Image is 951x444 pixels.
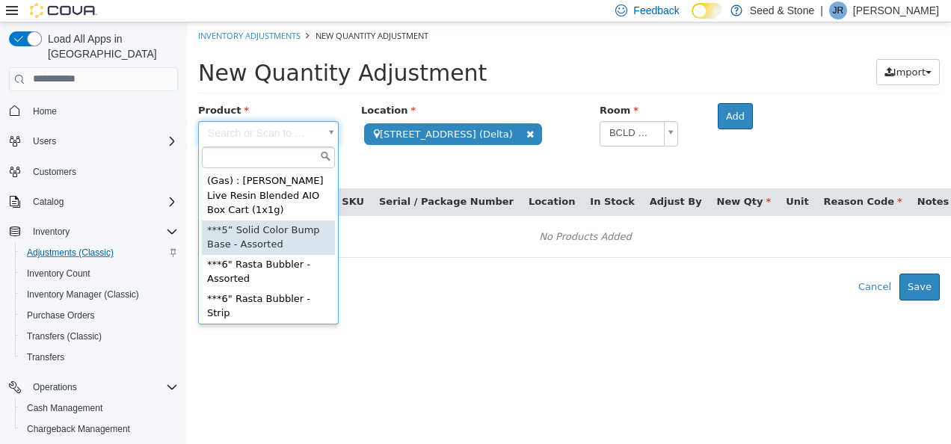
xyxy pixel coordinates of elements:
a: Transfers (Classic) [21,327,108,345]
button: Transfers [15,347,184,368]
span: Inventory Manager (Classic) [27,289,139,300]
p: Seed & Stone [750,1,814,19]
span: Chargeback Management [21,420,178,438]
button: Catalog [3,191,184,212]
span: Home [27,102,178,120]
span: Users [27,132,178,150]
p: | [820,1,823,19]
button: Catalog [27,193,70,211]
a: Inventory Count [21,265,96,283]
span: Cash Management [27,402,102,414]
button: Adjustments (Classic) [15,242,184,263]
span: Purchase Orders [21,306,178,324]
span: Customers [27,162,178,181]
a: Cash Management [21,399,108,417]
span: Customers [33,166,76,178]
span: Catalog [33,196,64,208]
span: Inventory Count [27,268,90,280]
button: Users [27,132,62,150]
div: Jimmie Rao [829,1,847,19]
button: Inventory Count [15,263,184,284]
span: Inventory Count [21,265,178,283]
span: Purchase Orders [27,309,95,321]
a: Adjustments (Classic) [21,244,120,262]
button: Chargeback Management [15,419,184,440]
span: Inventory [27,223,178,241]
span: Home [33,105,57,117]
span: Transfers [27,351,64,363]
span: Feedback [633,3,679,18]
button: Transfers (Classic) [15,326,184,347]
a: Customers [27,163,82,181]
span: Users [33,135,56,147]
a: Inventory Manager (Classic) [21,286,145,303]
img: Cova [30,3,97,18]
span: Operations [27,378,178,396]
button: Users [3,131,184,152]
button: Operations [3,377,184,398]
span: Catalog [27,193,178,211]
span: Inventory [33,226,70,238]
span: Operations [33,381,77,393]
div: ***5” Solid Color Bump Base - Assorted [15,198,148,232]
span: Adjustments (Classic) [27,247,114,259]
div: ***6" Rasta Bubbler - Strip [15,267,148,301]
button: Inventory [3,221,184,242]
span: Chargeback Management [27,423,130,435]
button: Operations [27,378,83,396]
span: Inventory Manager (Classic) [21,286,178,303]
span: Transfers [21,348,178,366]
span: Load All Apps in [GEOGRAPHIC_DATA] [42,31,178,61]
span: Adjustments (Classic) [21,244,178,262]
span: Transfers (Classic) [21,327,178,345]
button: Home [3,100,184,122]
a: Transfers [21,348,70,366]
div: ***6" Rasta Bubbler - Assorted [15,232,148,267]
span: Cash Management [21,399,178,417]
div: (Gas) : [PERSON_NAME] Live Resin Blended AIO Box Cart (1x1g) [15,149,148,198]
button: Inventory [27,223,76,241]
button: Cash Management [15,398,184,419]
p: [PERSON_NAME] [853,1,939,19]
button: Customers [3,161,184,182]
button: Inventory Manager (Classic) [15,284,184,305]
a: Home [27,102,63,120]
input: Dark Mode [692,3,723,19]
span: Transfers (Classic) [27,330,102,342]
a: Purchase Orders [21,306,101,324]
span: JR [833,1,844,19]
button: Purchase Orders [15,305,184,326]
a: Chargeback Management [21,420,136,438]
